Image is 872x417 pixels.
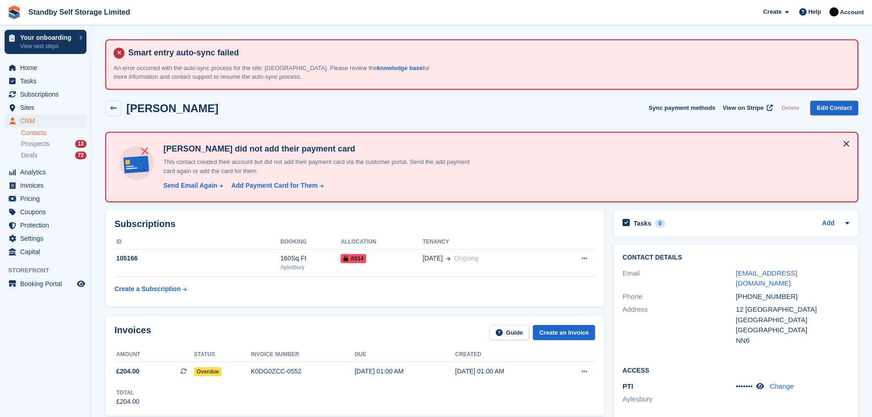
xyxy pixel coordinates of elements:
[649,101,715,116] button: Sync payment methods
[736,315,849,325] div: [GEOGRAPHIC_DATA]
[341,235,422,249] th: Allocation
[634,219,651,227] h2: Tasks
[840,8,864,17] span: Account
[20,179,75,192] span: Invoices
[194,367,222,376] span: Overdue
[20,219,75,232] span: Protection
[281,235,341,249] th: Booking
[281,263,341,271] div: Aylesbury
[736,325,849,336] div: [GEOGRAPHIC_DATA]
[21,129,87,137] a: Contacts
[341,254,366,263] span: A014
[20,88,75,101] span: Subscriptions
[719,101,775,116] a: View on Stripe
[455,367,556,376] div: [DATE] 01:00 AM
[736,304,849,315] div: 12 [GEOGRAPHIC_DATA]
[5,101,87,114] a: menu
[808,7,821,16] span: Help
[623,365,849,374] h2: Access
[5,277,87,290] a: menu
[20,42,75,50] p: View next steps
[533,325,595,340] a: Create an Invoice
[623,268,736,289] div: Email
[75,152,87,159] div: 72
[160,144,480,154] h4: [PERSON_NAME] did not add their payment card
[736,269,797,287] a: [EMAIL_ADDRESS][DOMAIN_NAME]
[20,166,75,179] span: Analytics
[76,278,87,289] a: Preview store
[778,101,803,116] button: Delete
[20,61,75,74] span: Home
[75,140,87,148] div: 13
[20,114,75,127] span: CRM
[160,157,480,175] p: This contact created their account but did not add their payment card via the customer portal. Se...
[5,192,87,205] a: menu
[126,102,218,114] h2: [PERSON_NAME]
[21,151,87,160] a: Deals 72
[763,7,781,16] span: Create
[623,254,849,261] h2: Contact Details
[20,101,75,114] span: Sites
[355,347,455,362] th: Due
[227,181,325,190] a: Add Payment Card for Them
[114,281,187,298] a: Create a Subscription
[5,206,87,218] a: menu
[5,219,87,232] a: menu
[623,292,736,302] div: Phone
[5,61,87,74] a: menu
[281,254,341,263] div: 160Sq.Ft
[20,245,75,258] span: Capital
[454,255,478,262] span: Ongoing
[736,336,849,346] div: NN6
[355,367,455,376] div: [DATE] 01:00 AM
[20,232,75,245] span: Settings
[5,232,87,245] a: menu
[829,7,839,16] img: Stephen Hambridge
[623,394,736,405] li: Aylesbury
[8,266,91,275] span: Storefront
[114,347,194,362] th: Amount
[114,284,181,294] div: Create a Subscription
[5,114,87,127] a: menu
[231,181,318,190] div: Add Payment Card for Them
[20,75,75,87] span: Tasks
[25,5,134,20] a: Standby Self Storage Limited
[114,325,151,340] h2: Invoices
[623,304,736,346] div: Address
[455,347,556,362] th: Created
[21,139,87,149] a: Prospects 13
[20,277,75,290] span: Booking Portal
[20,206,75,218] span: Coupons
[117,144,156,183] img: no-card-linked-e7822e413c904bf8b177c4d89f31251c4716f9871600ec3ca5bfc59e148c83f4.svg
[251,367,355,376] div: K0DG0ZCC-0552
[114,235,281,249] th: ID
[623,382,633,390] span: PTI
[377,65,422,71] a: knowledge base
[723,103,764,113] span: View on Stripe
[20,34,75,41] p: Your onboarding
[21,151,38,160] span: Deals
[21,140,49,148] span: Prospects
[655,219,666,227] div: 0
[5,75,87,87] a: menu
[116,389,140,397] div: Total
[114,64,434,81] p: An error occurred with the auto-sync process for the site: [GEOGRAPHIC_DATA]. Please review the f...
[5,88,87,101] a: menu
[125,48,850,58] h4: Smart entry auto-sync failed
[116,397,140,406] div: £204.00
[251,347,355,362] th: Invoice number
[810,101,858,116] a: Edit Contact
[736,382,753,390] span: •••••••
[114,219,595,229] h2: Subscriptions
[5,166,87,179] a: menu
[20,192,75,205] span: Pricing
[422,235,551,249] th: Tenancy
[489,325,530,340] a: Guide
[5,245,87,258] a: menu
[422,254,443,263] span: [DATE]
[116,367,140,376] span: £204.00
[822,218,834,229] a: Add
[736,292,849,302] div: [PHONE_NUMBER]
[114,254,281,263] div: 105166
[5,179,87,192] a: menu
